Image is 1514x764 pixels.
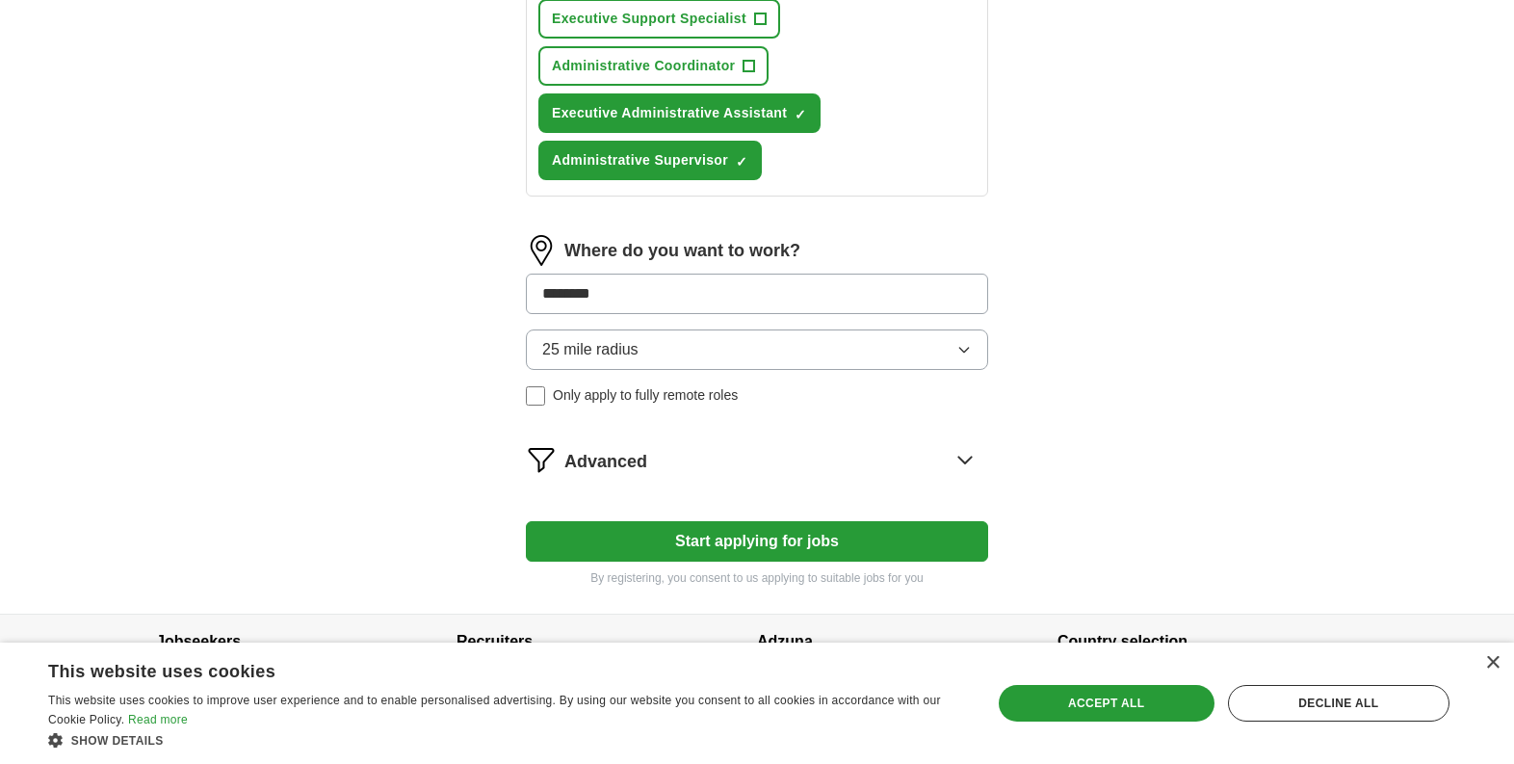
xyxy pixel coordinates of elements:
[552,150,728,171] span: Administrative Supervisor
[564,238,800,264] label: Where do you want to work?
[526,386,545,406] input: Only apply to fully remote roles
[71,734,164,748] span: Show details
[552,56,735,76] span: Administrative Coordinator
[48,730,963,750] div: Show details
[564,449,647,475] span: Advanced
[526,569,988,587] p: By registering, you consent to us applying to suitable jobs for you
[128,713,188,726] a: Read more, opens a new window
[526,235,557,266] img: location.png
[1228,685,1449,722] div: Decline all
[553,385,738,406] span: Only apply to fully remote roles
[552,9,746,29] span: Executive Support Specialist
[999,685,1214,722] div: Accept all
[795,107,806,122] span: ✓
[48,694,941,726] span: This website uses cookies to improve user experience and to enable personalised advertising. By u...
[542,338,639,361] span: 25 mile radius
[552,103,787,123] span: Executive Administrative Assistant
[526,521,988,562] button: Start applying for jobs
[736,154,747,170] span: ✓
[48,654,915,683] div: This website uses cookies
[538,46,769,86] button: Administrative Coordinator
[538,141,762,180] button: Administrative Supervisor✓
[526,444,557,475] img: filter
[1485,656,1500,671] div: Close
[526,329,988,370] button: 25 mile radius
[538,93,821,133] button: Executive Administrative Assistant✓
[1057,615,1358,669] h4: Country selection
